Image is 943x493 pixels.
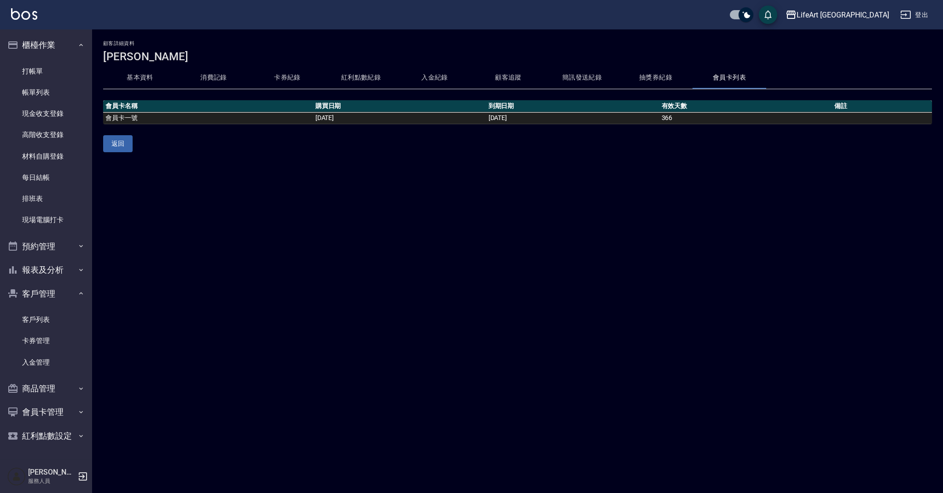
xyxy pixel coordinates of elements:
[103,67,177,89] button: 基本資料
[759,6,777,24] button: save
[4,424,88,448] button: 紅利點數設定
[4,146,88,167] a: 材料自購登錄
[4,188,88,209] a: 排班表
[4,103,88,124] a: 現金收支登錄
[619,67,693,89] button: 抽獎券紀錄
[11,8,37,20] img: Logo
[4,124,88,145] a: 高階收支登錄
[4,33,88,57] button: 櫃檯作業
[28,468,75,477] h5: [PERSON_NAME]
[4,209,88,230] a: 現場電腦打卡
[177,67,250,89] button: 消費記錄
[103,40,932,46] h2: 顧客詳細資料
[4,309,88,330] a: 客戶列表
[103,112,313,124] td: 會員卡一號
[4,82,88,103] a: 帳單列表
[659,112,832,124] td: 366
[250,67,324,89] button: 卡券紀錄
[782,6,893,24] button: LifeArt [GEOGRAPHIC_DATA]
[4,330,88,351] a: 卡券管理
[486,100,659,112] th: 到期日期
[4,235,88,258] button: 預約管理
[693,67,766,89] button: 會員卡列表
[4,400,88,424] button: 會員卡管理
[4,167,88,188] a: 每日結帳
[324,67,398,89] button: 紅利點數紀錄
[313,112,486,124] td: [DATE]
[896,6,932,23] button: 登出
[28,477,75,485] p: 服務人員
[4,282,88,306] button: 客戶管理
[313,100,486,112] th: 購買日期
[103,100,313,112] th: 會員卡名稱
[103,50,932,63] h3: [PERSON_NAME]
[4,352,88,373] a: 入金管理
[4,377,88,401] button: 商品管理
[7,467,26,486] img: Person
[659,100,832,112] th: 有效天數
[103,135,133,152] button: 返回
[545,67,619,89] button: 簡訊發送紀錄
[4,61,88,82] a: 打帳單
[471,67,545,89] button: 顧客追蹤
[486,112,659,124] td: [DATE]
[398,67,471,89] button: 入金紀錄
[832,100,932,112] th: 備註
[797,9,889,21] div: LifeArt [GEOGRAPHIC_DATA]
[4,258,88,282] button: 報表及分析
